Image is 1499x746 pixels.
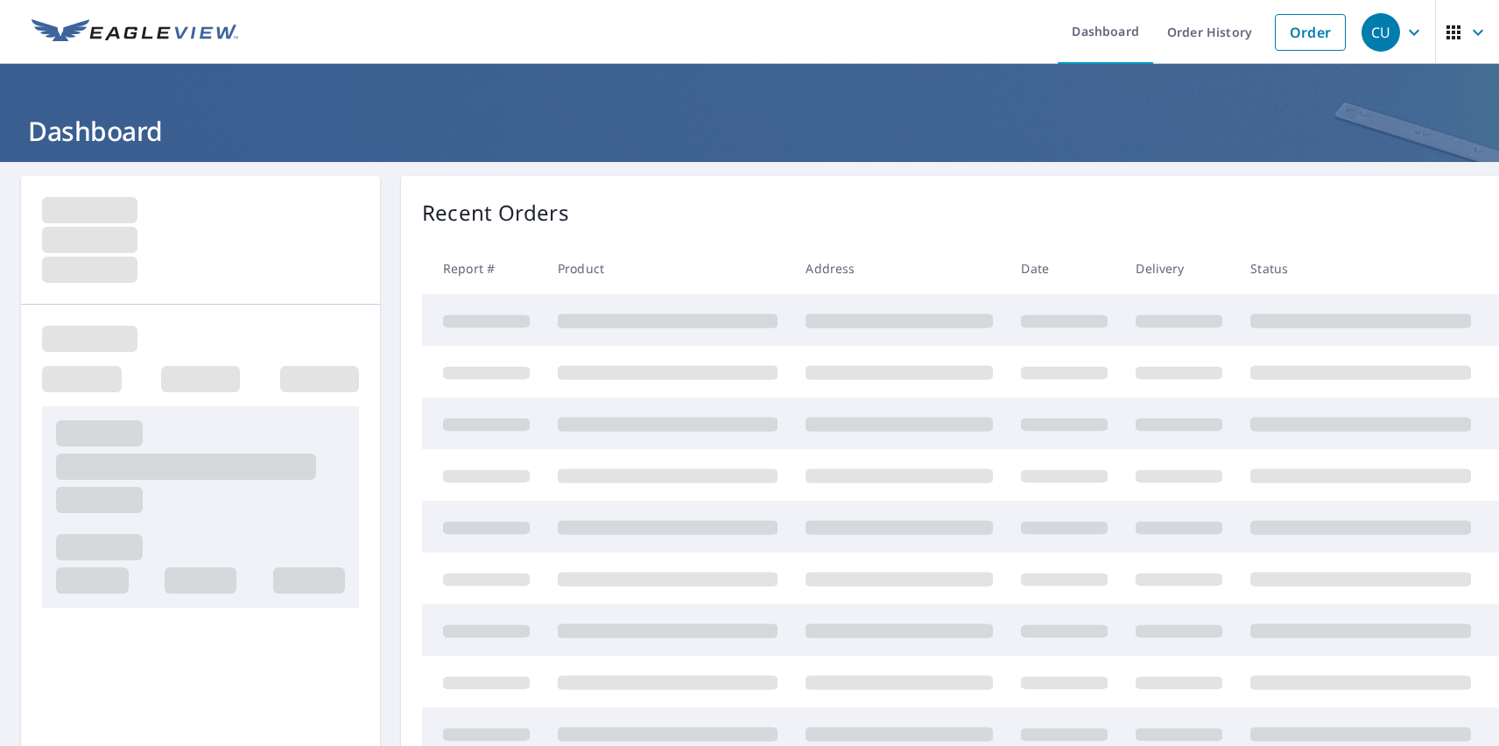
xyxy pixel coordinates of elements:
[422,197,569,229] p: Recent Orders
[422,243,544,294] th: Report #
[21,113,1478,149] h1: Dashboard
[1122,243,1236,294] th: Delivery
[1007,243,1122,294] th: Date
[32,19,238,46] img: EV Logo
[792,243,1007,294] th: Address
[1275,14,1346,51] a: Order
[1362,13,1400,52] div: CU
[1236,243,1485,294] th: Status
[544,243,792,294] th: Product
